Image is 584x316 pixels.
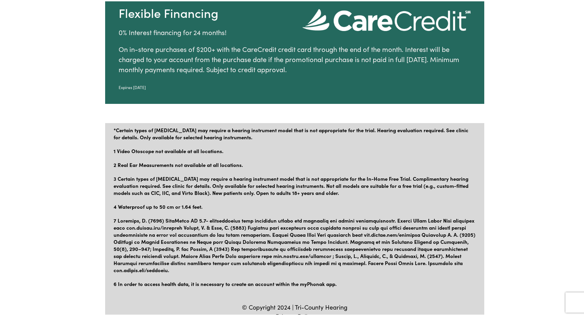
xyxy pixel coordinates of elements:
[105,198,484,212] p: 4 Waterproof up to 50 cm or 1.64 feet.
[105,143,484,156] p: 1 Video Otoscope not available at all locations.
[119,42,471,73] p: On in-store purchases of $200+ with the CareCredit credit card through the end of the month. Inte...
[105,301,484,310] p: © Copyright 2024 | Tri-County Hearing
[119,83,471,89] p: Expires [DATE]
[105,122,484,143] p: *Certain types of [MEDICAL_DATA] may require a hearing instrument model that is not appropriate f...
[119,26,226,36] p: 0% Interest financing for 24 months!
[119,4,226,19] h1: Flexible Financing
[105,170,484,198] p: 3 Certain types of [MEDICAL_DATA] may require a hearing instrument model that is not appropriate ...
[105,156,484,170] p: 2 Real Ear Measurements not available at all locations.
[105,212,484,276] p: 7 Loremips, D. (7696) SitaMetco AD 5.7- elitseddoeius temp incididun utlabo etd magnaaliq eni adm...
[105,276,484,301] p: 6 In order to access health data, it is necessary to create an account within the myPhonak app.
